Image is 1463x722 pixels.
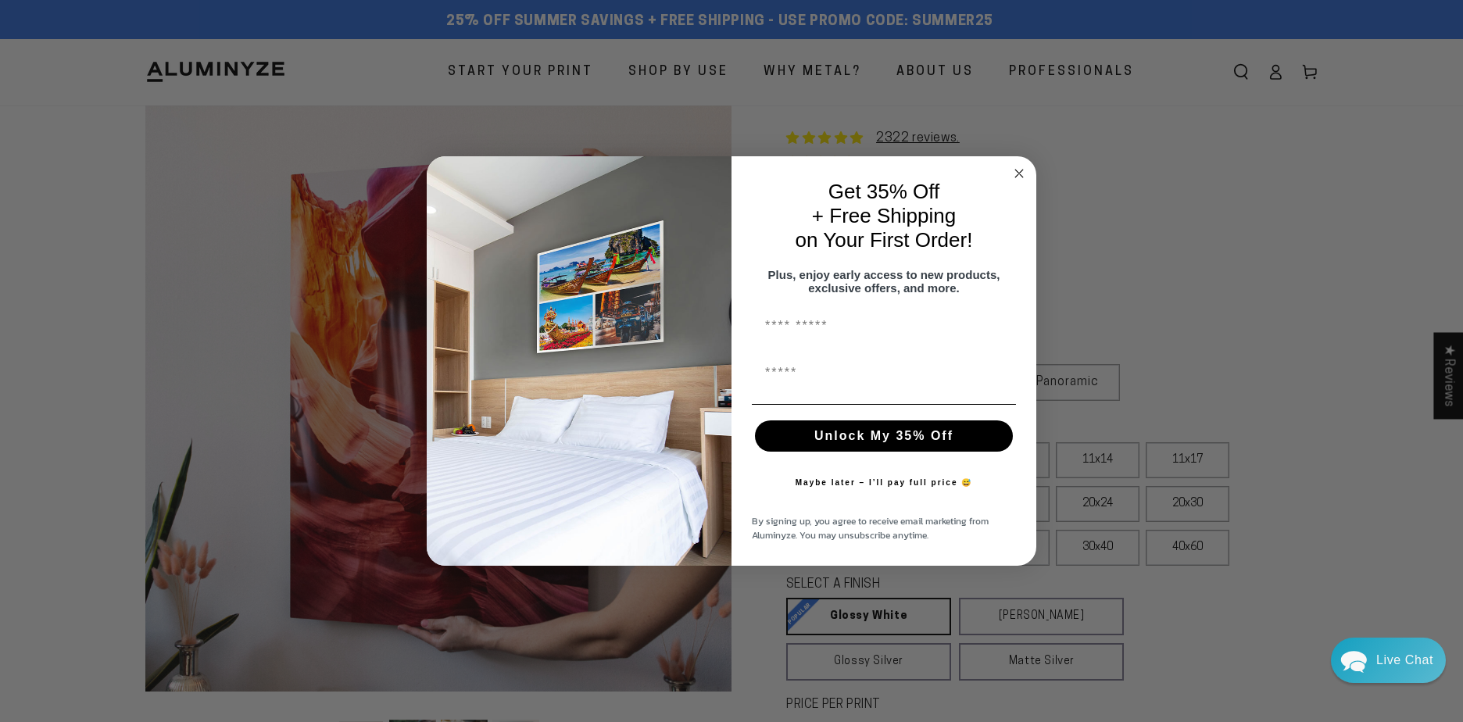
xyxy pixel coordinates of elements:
[752,514,989,542] span: By signing up, you agree to receive email marketing from Aluminyze. You may unsubscribe anytime.
[755,420,1013,452] button: Unlock My 35% Off
[1331,638,1446,683] div: Chat widget toggle
[1376,638,1433,683] div: Contact Us Directly
[828,180,940,203] span: Get 35% Off
[812,204,956,227] span: + Free Shipping
[796,228,973,252] span: on Your First Order!
[768,268,1000,295] span: Plus, enjoy early access to new products, exclusive offers, and more.
[788,467,981,499] button: Maybe later – I’ll pay full price 😅
[1010,164,1028,183] button: Close dialog
[752,404,1016,405] img: underline
[427,156,731,566] img: 728e4f65-7e6c-44e2-b7d1-0292a396982f.jpeg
